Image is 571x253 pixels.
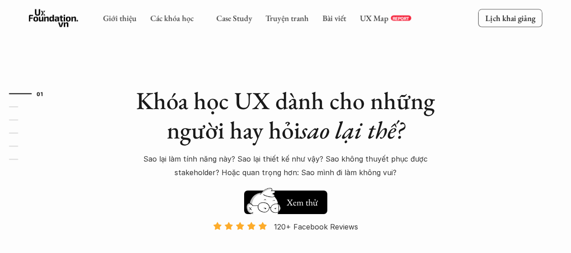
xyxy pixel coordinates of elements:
[486,13,535,23] p: Lịch khai giảng
[37,91,43,97] strong: 01
[127,152,444,180] p: Sao lại làm tính năng này? Sao lại thiết kế như vậy? Sao không thuyết phục được stakeholder? Hoặc...
[265,13,309,23] a: Truyện tranh
[478,9,543,27] a: Lịch khai giảng
[127,86,444,145] h1: Khóa học UX dành cho những người hay hỏi
[150,13,193,23] a: Các khóa học
[300,114,404,146] em: sao lại thế?
[9,88,52,99] a: 01
[274,220,358,234] p: 120+ Facebook Reviews
[103,13,137,23] a: Giới thiệu
[392,15,409,21] p: REPORT
[360,13,388,23] a: UX Map
[322,13,346,23] a: Bài viết
[244,186,327,214] a: Xem thử
[391,15,411,21] a: REPORT
[287,196,320,209] h5: Xem thử
[216,13,252,23] a: Case Study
